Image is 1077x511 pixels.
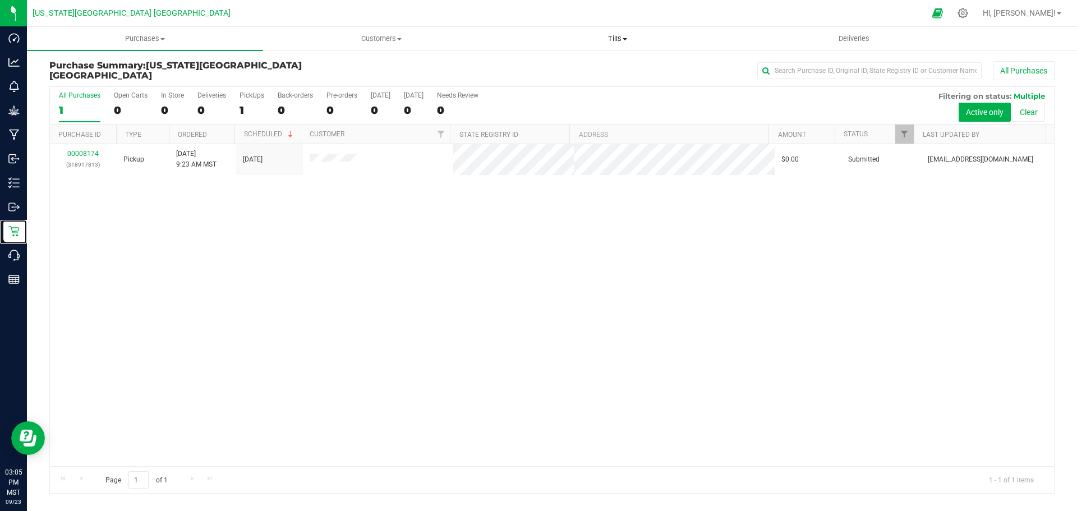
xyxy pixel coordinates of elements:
[67,150,99,158] a: 00008174
[983,8,1056,17] span: Hi, [PERSON_NAME]!
[240,91,264,99] div: PickUps
[1012,103,1045,122] button: Clear
[371,104,390,117] div: 0
[96,471,177,489] span: Page of 1
[993,61,1055,80] button: All Purchases
[27,34,263,44] span: Purchases
[1014,91,1045,100] span: Multiple
[8,57,20,68] inline-svg: Analytics
[310,130,344,138] a: Customer
[778,131,806,139] a: Amount
[8,81,20,92] inline-svg: Monitoring
[240,104,264,117] div: 1
[895,125,914,144] a: Filter
[404,104,424,117] div: 0
[197,91,226,99] div: Deliveries
[8,129,20,140] inline-svg: Manufacturing
[499,27,735,50] a: Tills
[959,103,1011,122] button: Active only
[11,421,45,455] iframe: Resource center
[980,471,1043,488] span: 1 - 1 of 1 items
[956,8,970,19] div: Manage settings
[431,125,450,144] a: Filter
[243,154,263,165] span: [DATE]
[33,8,231,18] span: [US_STATE][GEOGRAPHIC_DATA] [GEOGRAPHIC_DATA]
[736,27,972,50] a: Deliveries
[197,104,226,117] div: 0
[437,104,478,117] div: 0
[8,105,20,116] inline-svg: Grow
[569,125,768,144] th: Address
[371,91,390,99] div: [DATE]
[8,33,20,44] inline-svg: Dashboard
[5,467,22,498] p: 03:05 PM MST
[8,250,20,261] inline-svg: Call Center
[128,471,149,489] input: 1
[823,34,885,44] span: Deliveries
[8,177,20,188] inline-svg: Inventory
[925,2,950,24] span: Open Ecommerce Menu
[781,154,799,165] span: $0.00
[928,154,1033,165] span: [EMAIL_ADDRESS][DOMAIN_NAME]
[8,225,20,237] inline-svg: Retail
[848,154,880,165] span: Submitted
[49,61,384,80] h3: Purchase Summary:
[244,130,295,138] a: Scheduled
[114,104,148,117] div: 0
[263,27,499,50] a: Customers
[404,91,424,99] div: [DATE]
[114,91,148,99] div: Open Carts
[161,91,184,99] div: In Store
[923,131,979,139] a: Last Updated By
[500,34,735,44] span: Tills
[459,131,518,139] a: State Registry ID
[49,60,302,81] span: [US_STATE][GEOGRAPHIC_DATA] [GEOGRAPHIC_DATA]
[59,104,100,117] div: 1
[178,131,207,139] a: Ordered
[844,130,868,138] a: Status
[8,274,20,285] inline-svg: Reports
[176,149,217,170] span: [DATE] 9:23 AM MST
[326,91,357,99] div: Pre-orders
[278,104,313,117] div: 0
[264,34,499,44] span: Customers
[938,91,1011,100] span: Filtering on status:
[326,104,357,117] div: 0
[437,91,478,99] div: Needs Review
[8,201,20,213] inline-svg: Outbound
[57,159,110,170] p: (318917813)
[125,131,141,139] a: Type
[59,91,100,99] div: All Purchases
[123,154,144,165] span: Pickup
[8,153,20,164] inline-svg: Inbound
[278,91,313,99] div: Back-orders
[27,27,263,50] a: Purchases
[757,62,982,79] input: Search Purchase ID, Original ID, State Registry ID or Customer Name...
[161,104,184,117] div: 0
[58,131,101,139] a: Purchase ID
[5,498,22,506] p: 09/23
